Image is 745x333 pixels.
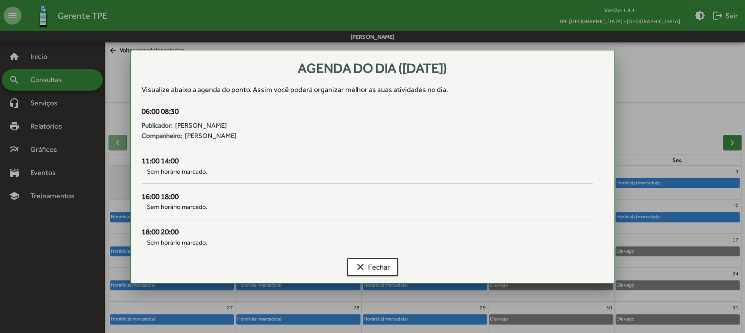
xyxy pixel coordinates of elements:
div: 11:00 14:00 [142,155,593,167]
button: Fechar [347,258,398,276]
div: 06:00 08:30 [142,106,593,117]
strong: Companheiro: [142,131,183,141]
span: Agenda do dia ([DATE]) [298,60,447,76]
span: Sem horário marcado. [142,202,593,212]
span: Sem horário marcado. [142,167,593,176]
mat-icon: clear [355,262,366,272]
strong: Publicador: [142,121,173,131]
div: Visualize abaixo a agenda do ponto . Assim você poderá organizar melhor as suas atividades no dia. [142,84,603,95]
span: [PERSON_NAME] [185,131,237,141]
span: [PERSON_NAME] [175,121,227,131]
div: 16:00 18:00 [142,191,593,203]
span: Fechar [355,259,390,275]
span: Sem horário marcado. [142,238,593,247]
div: 18:00 20:00 [142,226,593,238]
